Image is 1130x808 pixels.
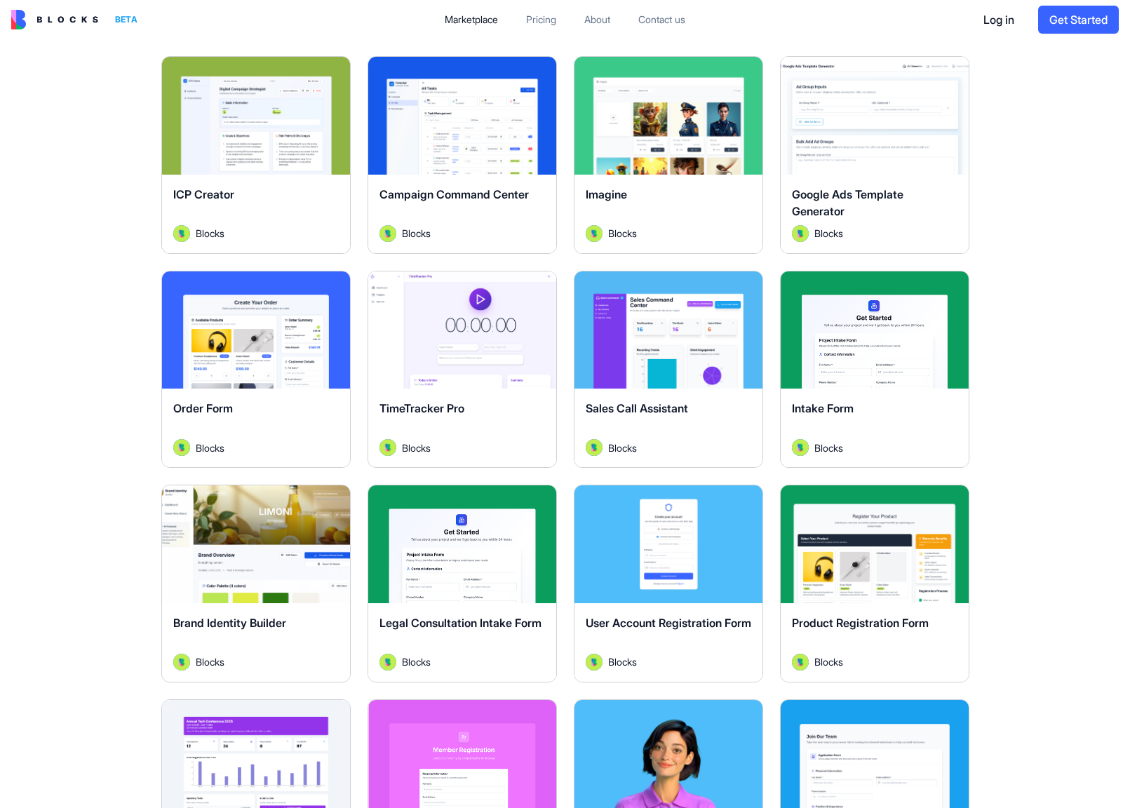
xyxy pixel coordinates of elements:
[574,485,763,682] a: User Account Registration FormAvatarBlocks
[173,616,286,630] span: Brand Identity Builder
[368,271,557,469] a: TimeTracker ProAvatarBlocks
[573,7,621,32] a: About
[161,271,351,469] a: Order FormAvatarBlocks
[574,271,763,469] a: Sales Call AssistantAvatarBlocks
[379,401,464,415] span: TimeTracker Pro
[109,10,143,29] div: BETA
[526,13,556,27] div: Pricing
[792,616,929,630] span: Product Registration Form
[814,226,843,241] span: Blocks
[161,56,351,254] a: ICP CreatorAvatarBlocks
[173,401,233,415] span: Order Form
[792,654,809,671] img: Avatar
[608,654,637,669] span: Blocks
[780,485,969,682] a: Product Registration FormAvatarBlocks
[379,187,529,201] span: Campaign Command Center
[196,654,224,669] span: Blocks
[584,13,610,27] div: About
[780,271,969,469] a: Intake FormAvatarBlocks
[608,440,637,455] span: Blocks
[586,187,627,201] span: Imagine
[11,10,143,29] a: BETA
[433,7,509,32] a: Marketplace
[173,225,190,242] img: Avatar
[586,654,603,671] img: Avatar
[792,225,809,242] img: Avatar
[608,226,637,241] span: Blocks
[586,401,688,415] span: Sales Call Assistant
[173,187,234,201] span: ICP Creator
[11,10,98,29] img: logo
[792,187,903,218] span: Google Ads Template Generator
[971,6,1027,34] button: Log in
[515,7,567,32] a: Pricing
[792,439,809,456] img: Avatar
[445,13,498,27] div: Marketplace
[586,225,603,242] img: Avatar
[379,439,396,456] img: Avatar
[368,56,557,254] a: Campaign Command CenterAvatarBlocks
[780,56,969,254] a: Google Ads Template GeneratorAvatarBlocks
[574,56,763,254] a: ImagineAvatarBlocks
[402,654,431,669] span: Blocks
[627,7,697,32] a: Contact us
[1038,6,1119,34] button: Get Started
[173,654,190,671] img: Avatar
[161,485,351,682] a: Brand Identity BuilderAvatarBlocks
[379,225,396,242] img: Avatar
[814,654,843,669] span: Blocks
[586,616,751,630] span: User Account Registration Form
[368,485,557,682] a: Legal Consultation Intake FormAvatarBlocks
[814,440,843,455] span: Blocks
[792,401,854,415] span: Intake Form
[173,439,190,456] img: Avatar
[402,226,431,241] span: Blocks
[638,13,685,27] div: Contact us
[196,226,224,241] span: Blocks
[379,616,542,630] span: Legal Consultation Intake Form
[379,654,396,671] img: Avatar
[586,439,603,456] img: Avatar
[196,440,224,455] span: Blocks
[402,440,431,455] span: Blocks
